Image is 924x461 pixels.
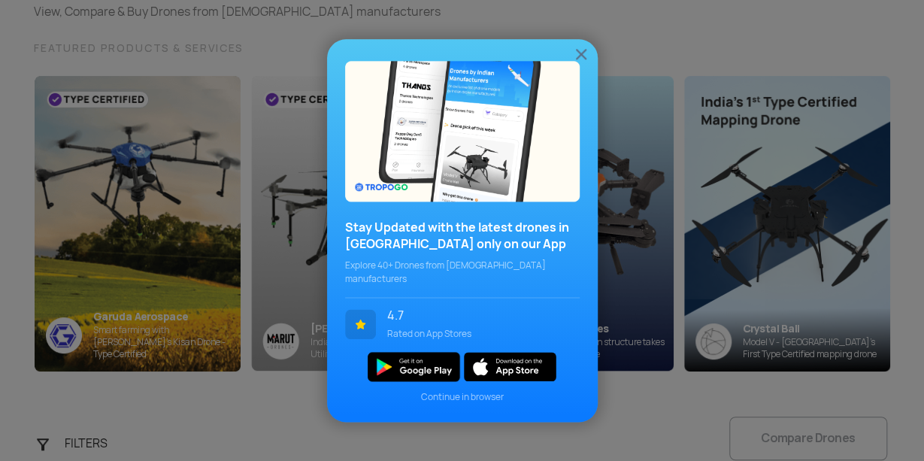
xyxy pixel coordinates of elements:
img: ios_new.svg [464,352,556,381]
span: Continue in browser [345,390,580,404]
img: ic_close.png [572,45,590,63]
span: Explore 40+ Drones from [DEMOGRAPHIC_DATA] manufacturers [345,259,580,286]
span: Rated on App Stores [387,327,568,341]
h3: Stay Updated with the latest drones in [GEOGRAPHIC_DATA] only on our App [345,220,580,253]
img: img_playstore.png [368,352,460,381]
img: bg_popupSky.png [345,61,580,202]
span: 4.7 [387,309,568,323]
img: ic_star.svg [345,309,376,339]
